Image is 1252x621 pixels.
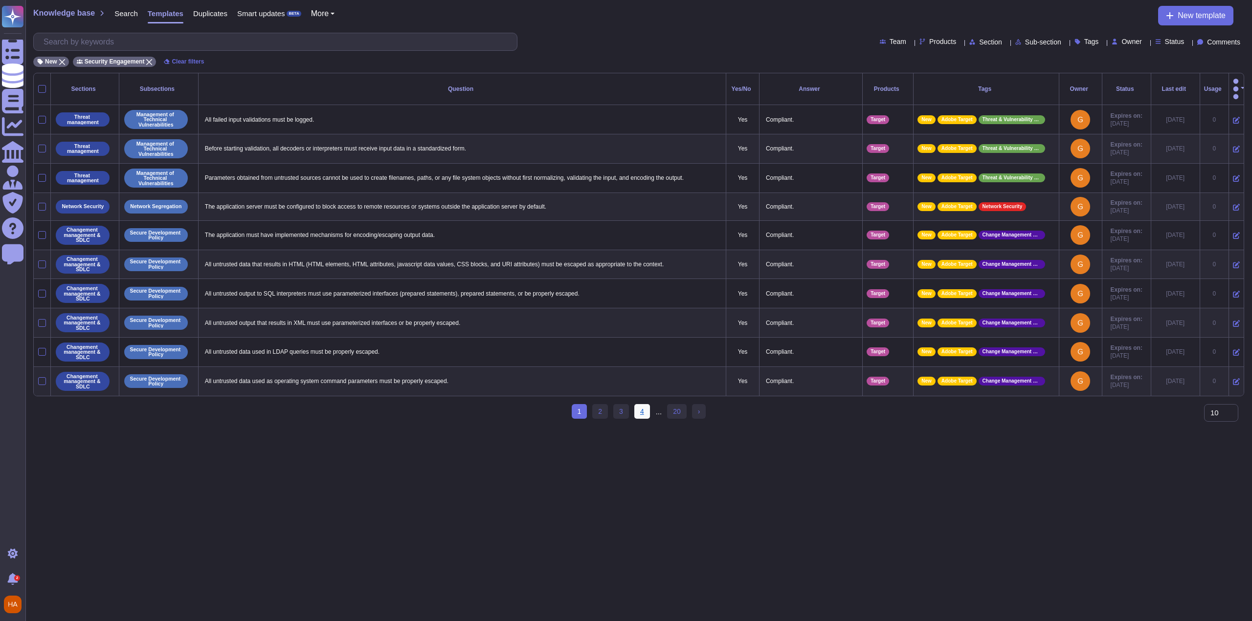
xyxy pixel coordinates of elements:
span: › [698,407,700,415]
div: Status [1106,86,1147,92]
p: Management of Technical Vulnerabilities [128,141,184,157]
div: Subsections [123,86,194,92]
p: All untrusted data used in LDAP queries must be properly escaped. [202,345,722,358]
span: [DATE] [1111,235,1142,243]
span: Smart updates [237,10,285,17]
p: Yes [730,377,755,385]
span: Expires on: [1111,373,1142,381]
span: New [921,146,932,151]
p: Yes [730,145,755,152]
span: Adobe Target [941,233,973,237]
img: user [1071,139,1090,158]
span: New [921,291,932,296]
a: 3 [613,404,629,419]
p: Secure Development Policy [128,230,184,240]
span: Target [871,291,885,296]
div: [DATE] [1155,319,1196,327]
span: Comments [1207,39,1240,45]
p: Yes [730,203,755,211]
span: [DATE] [1111,294,1142,301]
span: Team [890,38,906,45]
span: Adobe Target [941,146,973,151]
div: Question [202,86,722,92]
p: Management of Technical Vulnerabilities [128,112,184,128]
p: Management of Technical Vulnerabilities [128,171,184,186]
p: Secure Development Policy [128,347,184,357]
p: Network Segregation [130,204,181,209]
p: The application must have implemented mechanisms for encoding/escaping output data. [202,229,722,241]
p: All untrusted data used as operating system command parameters must be properly escaped. [202,375,722,387]
span: New template [1178,12,1226,20]
span: Target [871,204,885,209]
p: Secure Development Policy [128,288,184,299]
button: user [2,594,28,615]
p: Secure Development Policy [128,259,184,269]
div: [DATE] [1155,348,1196,356]
p: Changement management & SDLC [59,227,106,243]
img: user [1071,284,1090,303]
span: Network Security [983,204,1023,209]
span: Adobe Target [941,262,973,267]
span: Owner [1121,38,1141,45]
span: Adobe Target [941,204,973,209]
p: Threat management [59,173,106,183]
span: Target [871,233,885,237]
div: [DATE] [1155,260,1196,268]
button: More [311,10,335,18]
div: 0 [1204,260,1225,268]
span: Target [871,349,885,354]
span: [DATE] [1111,207,1142,214]
p: All untrusted output to SQL interpreters must use parameterized interfaces (prepared statements),... [202,287,722,300]
img: user [1071,168,1090,188]
p: Changement management & SDLC [59,374,106,389]
span: Expires on: [1111,170,1142,178]
span: [DATE] [1111,120,1142,128]
span: Templates [148,10,183,17]
p: Secure Development Policy [128,376,184,386]
span: Target [871,117,885,122]
img: user [1071,225,1090,245]
p: Before starting validation, all decoders or interpreters must receive input data in a standardize... [202,142,722,155]
span: Expires on: [1111,227,1142,235]
div: [DATE] [1155,377,1196,385]
div: Yes/No [730,86,755,92]
span: Status [1165,38,1185,45]
div: 0 [1204,348,1225,356]
span: Expires on: [1111,141,1142,149]
div: 0 [1204,377,1225,385]
span: Expires on: [1111,112,1142,120]
div: Sections [55,86,114,92]
span: Adobe Target [941,349,973,354]
div: 2 [14,575,20,581]
span: Security Engagement [85,59,145,64]
p: Yes [730,348,755,356]
span: Tags [1084,38,1099,45]
img: user [1071,342,1090,362]
p: Threat management [59,144,106,154]
div: 0 [1204,203,1225,211]
div: [DATE] [1155,145,1196,152]
div: 0 [1204,145,1225,152]
p: Changement management & SDLC [59,344,106,360]
p: Compliant. [763,258,858,271]
span: Threat & Vulnerability Management [983,175,1041,180]
img: user [1071,255,1090,274]
span: Change Management Standard [983,321,1041,325]
span: Duplicates [193,10,227,17]
div: Usage [1204,86,1225,92]
span: Sub-section [1025,39,1061,45]
span: Target [871,379,885,384]
div: Owner [1063,86,1098,92]
p: All failed input validations must be logged. [202,113,722,126]
img: user [4,596,22,613]
input: Search by keywords [39,33,517,50]
p: Parameters obtained from untrusted sources cannot be used to create filenames, paths, or any file... [202,171,722,184]
a: 20 [667,404,687,419]
span: Threat & Vulnerability Management [983,146,1041,151]
span: [DATE] [1111,264,1142,272]
span: New [921,379,932,384]
img: user [1071,110,1090,129]
span: Adobe Target [941,117,973,122]
p: Changement management & SDLC [59,257,106,272]
div: [DATE] [1155,290,1196,298]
